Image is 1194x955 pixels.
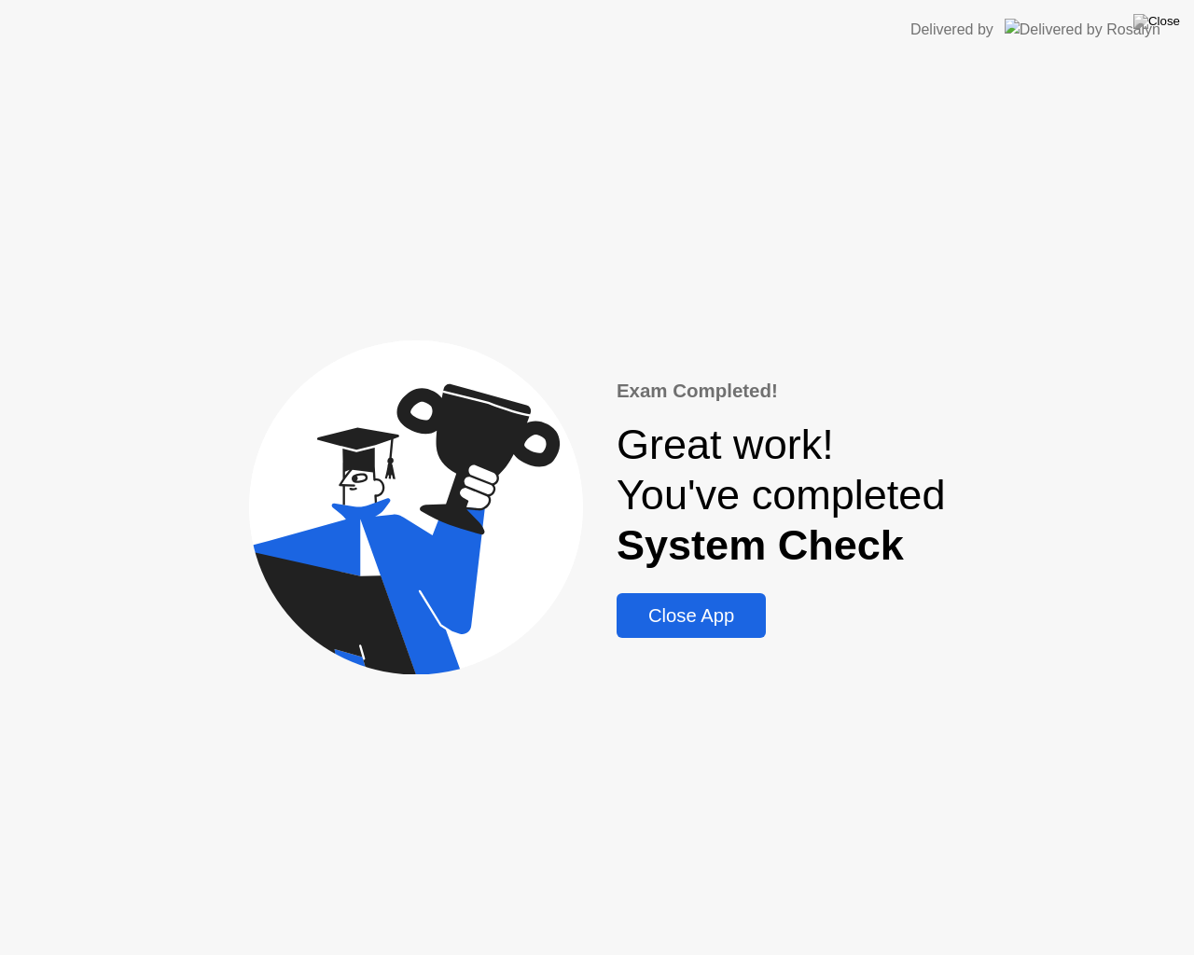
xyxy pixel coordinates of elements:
div: Close App [622,605,760,627]
img: Close [1133,14,1180,29]
div: Exam Completed! [617,377,946,406]
b: System Check [617,521,904,569]
div: Delivered by [910,19,993,41]
div: Great work! You've completed [617,420,946,571]
img: Delivered by Rosalyn [1005,19,1160,40]
button: Close App [617,593,766,638]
